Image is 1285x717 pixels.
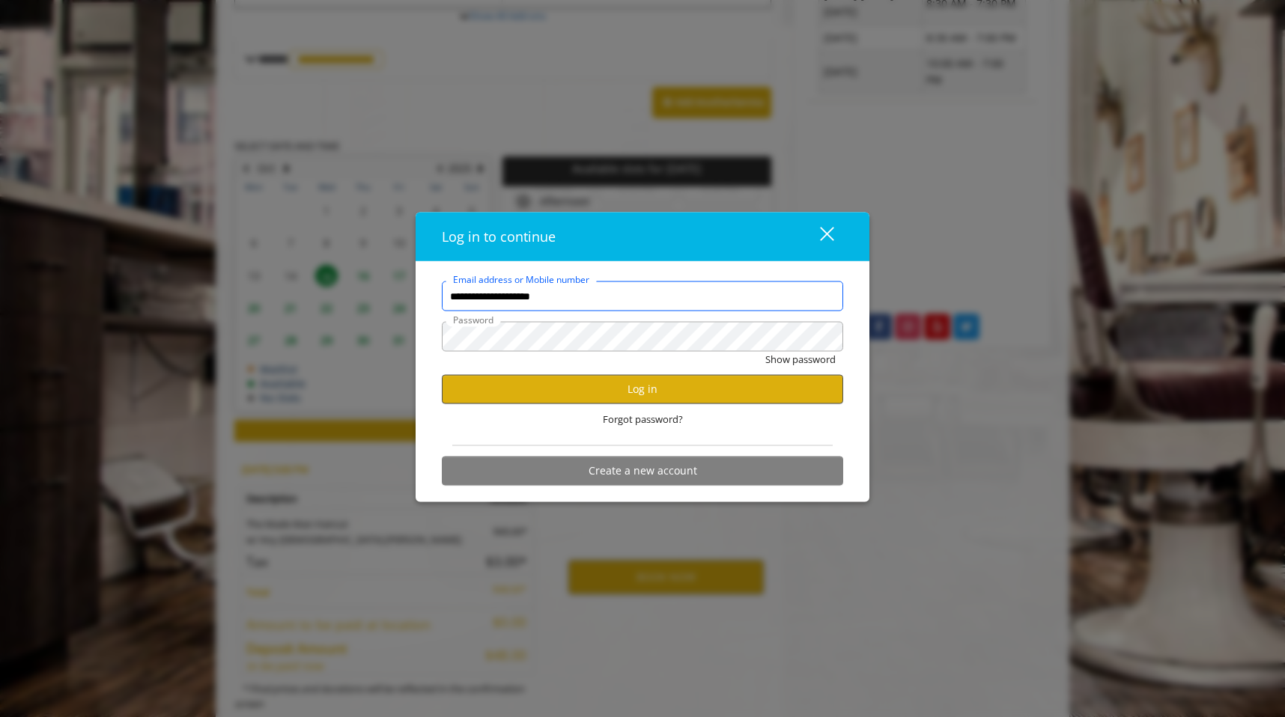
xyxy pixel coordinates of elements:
[765,352,836,367] button: Show password
[792,222,843,252] button: close dialog
[442,228,556,245] span: Log in to continue
[442,374,843,403] button: Log in
[442,456,843,485] button: Create a new account
[446,272,597,287] label: Email address or Mobile number
[442,322,843,352] input: Password
[803,225,833,248] div: close dialog
[603,412,683,427] span: Forgot password?
[446,313,501,327] label: Password
[442,281,843,311] input: Email address or Mobile number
